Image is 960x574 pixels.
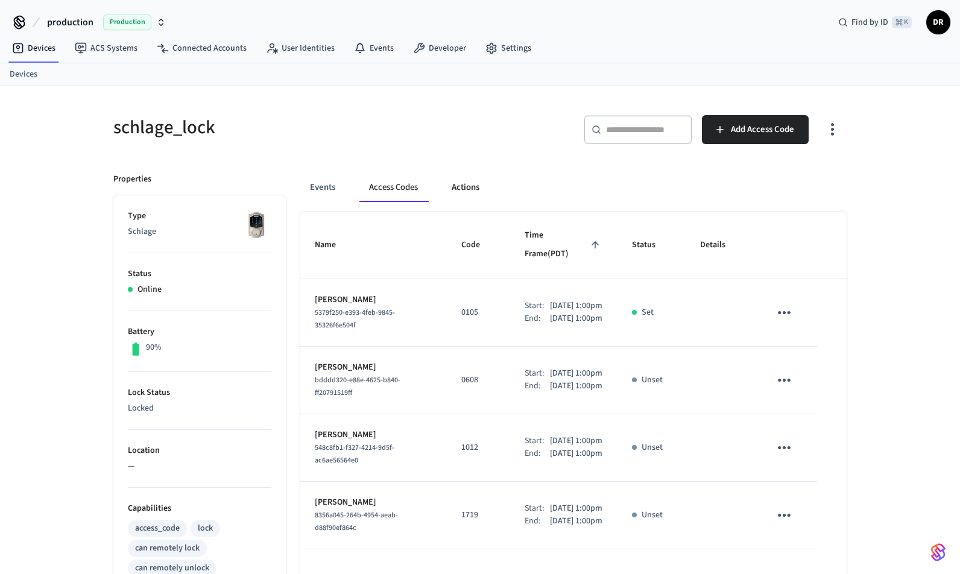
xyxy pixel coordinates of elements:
p: 0608 [461,374,496,386]
p: Capabilities [128,502,271,515]
p: — [128,460,271,473]
p: Unset [642,441,663,454]
p: Status [128,268,271,280]
p: Online [137,283,162,296]
span: Details [700,236,741,254]
a: Connected Accounts [147,37,256,59]
p: [DATE] 1:00pm [550,515,602,528]
p: [PERSON_NAME] [315,294,432,306]
button: Actions [442,173,489,202]
p: [PERSON_NAME] [315,496,432,509]
p: [DATE] 1:00pm [550,300,602,312]
p: [DATE] 1:00pm [550,435,602,447]
span: Time Frame(PDT) [525,226,602,264]
p: Properties [113,173,151,186]
span: Add Access Code [731,122,794,137]
span: Find by ID [851,16,888,28]
span: Name [315,236,352,254]
span: Code [461,236,496,254]
span: DR [927,11,949,33]
p: 0105 [461,306,496,319]
p: Locked [128,402,271,415]
span: 5379f250-e393-4feb-9845-35326f6e504f [315,307,395,330]
div: End: [525,515,550,528]
div: Find by ID⌘ K [829,11,921,33]
p: Lock Status [128,386,271,399]
p: [PERSON_NAME] [315,361,432,374]
a: ACS Systems [65,37,147,59]
button: DR [926,10,950,34]
p: Unset [642,374,663,386]
p: 1012 [461,441,496,454]
p: 1719 [461,509,496,522]
span: ⌘ K [892,16,912,28]
span: bdddd320-e88e-4625-b840-ff20791519ff [315,375,400,398]
span: Status [632,236,671,254]
div: lock [198,522,213,535]
p: [PERSON_NAME] [315,429,432,441]
a: Settings [476,37,541,59]
div: End: [525,312,550,325]
span: production [47,15,93,30]
a: Developer [403,37,476,59]
span: 8356a045-264b-4954-aeab-d88f90ef864c [315,510,398,533]
p: 90% [146,341,162,354]
h5: schlage_lock [113,115,473,140]
p: [DATE] 1:00pm [550,380,602,393]
p: [DATE] 1:00pm [550,502,602,515]
p: Set [642,306,654,319]
img: SeamLogoGradient.69752ec5.svg [931,543,946,562]
a: Devices [10,68,37,81]
a: Events [344,37,403,59]
img: Schlage Sense Smart Deadbolt with Camelot Trim, Front [241,210,271,240]
div: can remotely lock [135,542,200,555]
a: Devices [2,37,65,59]
div: ant example [300,173,847,202]
div: Start: [525,502,550,515]
p: Schlage [128,225,271,238]
button: Access Codes [359,173,428,202]
p: [DATE] 1:00pm [550,447,602,460]
div: access_code [135,522,180,535]
button: Add Access Code [702,115,809,144]
span: 548c8fb1-f327-4214-9d5f-ac6ae56564e0 [315,443,394,465]
div: End: [525,380,550,393]
p: Unset [642,509,663,522]
span: Production [103,14,151,30]
p: Type [128,210,271,222]
p: Location [128,444,271,457]
div: End: [525,447,550,460]
p: [DATE] 1:00pm [550,367,602,380]
table: sticky table [300,212,847,549]
p: [DATE] 1:00pm [550,312,602,325]
div: Start: [525,300,550,312]
p: Battery [128,326,271,338]
a: User Identities [256,37,344,59]
div: Start: [525,367,550,380]
div: Start: [525,435,550,447]
button: Events [300,173,345,202]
